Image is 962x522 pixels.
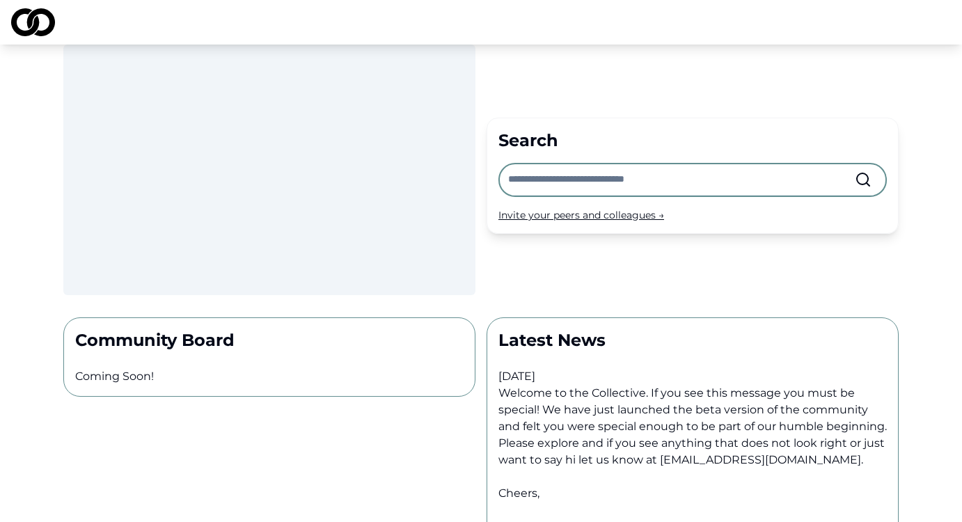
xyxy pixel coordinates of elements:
[498,329,887,351] p: Latest News
[75,329,464,351] p: Community Board
[498,208,887,222] div: Invite your peers and colleagues →
[498,129,887,152] div: Search
[75,368,464,385] p: Coming Soon!
[11,8,55,36] img: logo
